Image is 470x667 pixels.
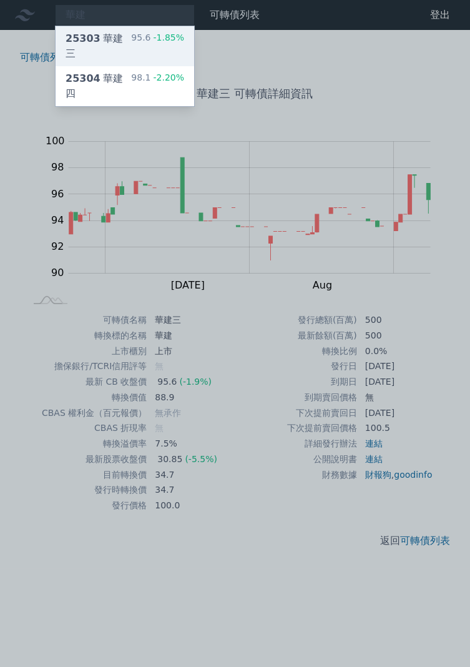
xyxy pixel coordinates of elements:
div: 華建三 [66,31,131,61]
div: 98.1 [131,71,184,101]
div: 95.6 [131,31,184,61]
span: -1.85% [150,32,184,42]
span: 25303 [66,32,100,44]
span: 25304 [66,72,100,84]
a: 25303華建三 95.6-1.85% [56,26,194,66]
div: 華建四 [66,71,131,101]
span: -2.20% [150,72,184,82]
a: 25304華建四 98.1-2.20% [56,66,194,106]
